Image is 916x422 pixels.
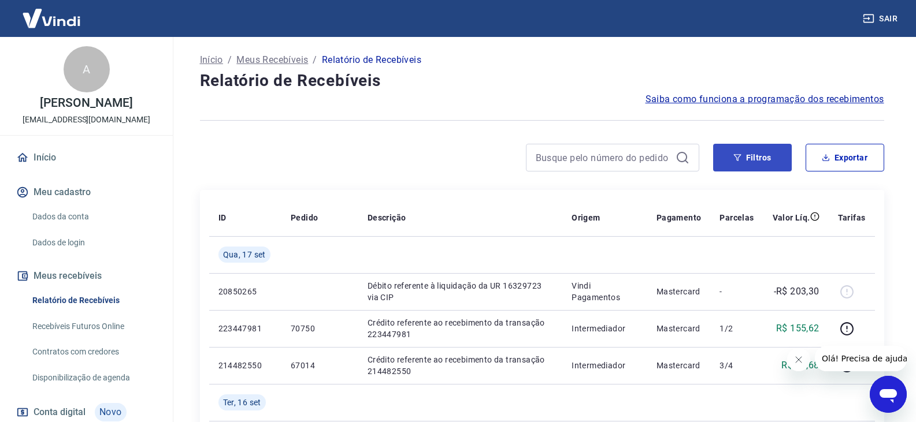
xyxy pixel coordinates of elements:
[773,212,810,223] p: Valor Líq.
[368,212,406,223] p: Descrição
[14,180,159,205] button: Meu cadastro
[806,144,884,171] button: Exportar
[368,354,554,377] p: Crédito referente ao recebimento da transação 214482550
[200,69,884,92] h4: Relatório de Recebíveis
[64,46,110,92] div: A
[646,92,884,106] a: Saiba como funciona a programação dos recebimentos
[218,212,227,223] p: ID
[200,53,223,67] a: Início
[368,280,554,303] p: Débito referente à liquidação da UR 16329723 via CIP
[781,358,819,372] p: R$ 47,68
[322,53,421,67] p: Relatório de Recebíveis
[291,323,349,334] p: 70750
[291,360,349,371] p: 67014
[218,323,272,334] p: 223447981
[313,53,317,67] p: /
[28,289,159,312] a: Relatório de Recebíveis
[236,53,308,67] a: Meus Recebíveis
[657,323,702,334] p: Mastercard
[713,144,792,171] button: Filtros
[28,231,159,255] a: Dados de login
[774,285,819,298] p: -R$ 203,30
[657,212,702,223] p: Pagamento
[720,212,754,223] p: Parcelas
[720,360,754,371] p: 3/4
[28,205,159,229] a: Dados da conta
[368,317,554,340] p: Crédito referente ao recebimento da transação 223447981
[572,280,638,303] p: Vindi Pagamentos
[776,322,819,335] p: R$ 155,62
[720,286,754,297] p: -
[40,97,132,109] p: [PERSON_NAME]
[34,404,86,420] span: Conta digital
[95,403,127,421] span: Novo
[28,315,159,338] a: Recebíveis Futuros Online
[218,286,272,297] p: 20850265
[572,360,638,371] p: Intermediador
[223,249,266,260] span: Qua, 17 set
[815,346,907,371] iframe: Mensagem da empresa
[7,8,97,17] span: Olá! Precisa de ajuda?
[657,360,702,371] p: Mastercard
[23,114,150,126] p: [EMAIL_ADDRESS][DOMAIN_NAME]
[572,323,638,334] p: Intermediador
[14,145,159,170] a: Início
[720,323,754,334] p: 1/2
[228,53,232,67] p: /
[787,348,810,371] iframe: Fechar mensagem
[657,286,702,297] p: Mastercard
[536,149,671,166] input: Busque pelo número do pedido
[28,340,159,364] a: Contratos com credores
[14,263,159,289] button: Meus recebíveis
[218,360,272,371] p: 214482550
[28,366,159,390] a: Disponibilização de agenda
[861,8,902,29] button: Sair
[838,212,866,223] p: Tarifas
[14,1,89,36] img: Vindi
[223,397,261,408] span: Ter, 16 set
[572,212,600,223] p: Origem
[870,376,907,413] iframe: Botão para abrir a janela de mensagens
[291,212,318,223] p: Pedido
